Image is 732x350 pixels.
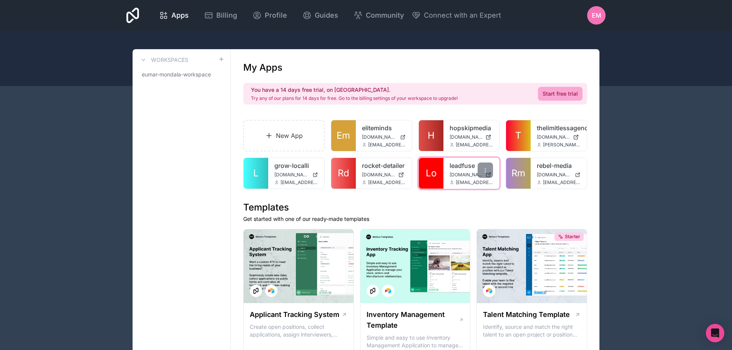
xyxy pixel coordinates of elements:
[515,129,521,142] span: T
[151,56,188,64] h3: Workspaces
[537,161,581,170] a: rebel-media
[347,7,410,24] a: Community
[362,161,406,170] a: rocket-detailer
[274,172,318,178] a: [DOMAIN_NAME]
[385,288,391,294] img: Airtable Logo
[368,179,406,186] span: [EMAIL_ADDRESS][DOMAIN_NAME]
[537,134,570,140] span: [DOMAIN_NAME]
[315,10,338,21] span: Guides
[362,172,406,178] a: [DOMAIN_NAME]
[362,134,406,140] a: [DOMAIN_NAME]
[296,7,344,24] a: Guides
[338,167,349,179] span: Rd
[216,10,237,21] span: Billing
[537,123,581,133] a: thelimitlessagency
[153,7,195,24] a: Apps
[426,167,437,179] span: Lo
[419,120,443,151] a: H
[368,142,406,148] span: [EMAIL_ADDRESS][DOMAIN_NAME]
[543,142,581,148] span: [PERSON_NAME][EMAIL_ADDRESS][DOMAIN_NAME]
[506,120,531,151] a: T
[337,129,350,142] span: Em
[243,61,282,74] h1: My Apps
[419,158,443,189] a: Lo
[428,129,435,142] span: H
[537,172,572,178] span: [DOMAIN_NAME]
[486,288,492,294] img: Airtable Logo
[243,215,587,223] p: Get started with one of our ready-made templates
[265,10,287,21] span: Profile
[362,172,395,178] span: [DOMAIN_NAME]
[198,7,243,24] a: Billing
[244,158,268,189] a: L
[246,7,293,24] a: Profile
[511,167,525,179] span: Rm
[483,309,570,320] h1: Talent Matching Template
[565,234,580,240] span: Starter
[483,323,581,338] p: Identify, source and match the right talent to an open project or position with our Talent Matchi...
[537,172,581,178] a: [DOMAIN_NAME]
[450,134,483,140] span: [DOMAIN_NAME]
[171,10,189,21] span: Apps
[274,161,318,170] a: grow-localli
[251,95,458,101] p: Try any of our plans for 14 days for free. Go to the billing settings of your workspace to upgrade!
[592,11,601,20] span: EM
[706,324,724,342] div: Open Intercom Messenger
[456,142,493,148] span: [EMAIL_ADDRESS][DOMAIN_NAME]
[362,134,397,140] span: [DOMAIN_NAME]
[243,201,587,214] h1: Templates
[139,68,224,81] a: eumar-mondala-workspace
[250,323,347,338] p: Create open positions, collect applications, assign interviewers, centralise candidate feedback a...
[362,123,406,133] a: eliteminds
[331,120,356,151] a: Em
[367,334,464,349] p: Simple and easy to use Inventory Management Application to manage your stock, orders and Manufact...
[139,55,188,65] a: Workspaces
[142,71,211,78] span: eumar-mondala-workspace
[537,134,581,140] a: [DOMAIN_NAME]
[243,120,325,151] a: New App
[251,86,458,94] h2: You have a 14 days free trial, on [GEOGRAPHIC_DATA].
[331,158,356,189] a: Rd
[281,179,318,186] span: [EMAIL_ADDRESS][DOMAIN_NAME]
[456,179,493,186] span: [EMAIL_ADDRESS][DOMAIN_NAME]
[450,134,493,140] a: [DOMAIN_NAME]
[253,167,259,179] span: L
[366,10,404,21] span: Community
[268,288,274,294] img: Airtable Logo
[367,309,459,331] h1: Inventory Management Template
[274,172,309,178] span: [DOMAIN_NAME]
[450,123,493,133] a: hopskipmedia
[538,87,583,101] a: Start free trial
[450,172,483,178] span: [DOMAIN_NAME]
[543,179,581,186] span: [EMAIL_ADDRESS][DOMAIN_NAME]
[450,161,493,170] a: leadfuse
[506,158,531,189] a: Rm
[450,172,493,178] a: [DOMAIN_NAME]
[250,309,339,320] h1: Applicant Tracking System
[424,10,501,21] span: Connect with an Expert
[412,10,501,21] button: Connect with an Expert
